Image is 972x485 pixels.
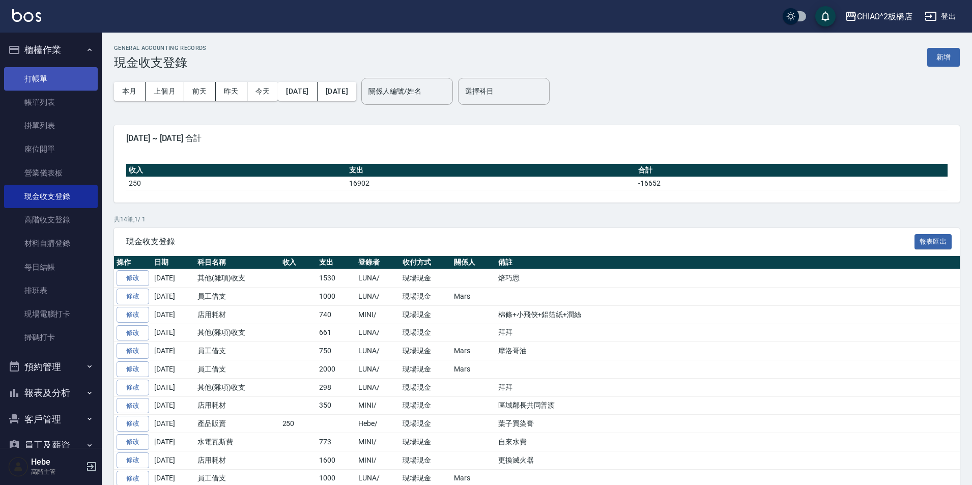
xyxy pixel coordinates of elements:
button: 新增 [927,48,960,67]
button: 本月 [114,82,146,101]
img: Person [8,457,28,477]
button: 今天 [247,82,278,101]
button: 上個月 [146,82,184,101]
td: 員工借支 [195,342,280,360]
td: 750 [317,342,356,360]
th: 支出 [347,164,636,177]
td: 661 [317,324,356,342]
td: 1600 [317,451,356,469]
button: [DATE] [318,82,356,101]
td: 740 [317,305,356,324]
td: 員工借支 [195,288,280,306]
td: 其他(雜項)收支 [195,324,280,342]
td: Mars [451,360,496,379]
td: 773 [317,433,356,451]
td: [DATE] [152,288,195,306]
td: 現場現金 [400,378,451,396]
td: 現場現金 [400,360,451,379]
td: 2000 [317,360,356,379]
td: 拜拜 [496,378,960,396]
td: [DATE] [152,360,195,379]
th: 操作 [114,256,152,269]
td: 現場現金 [400,396,451,415]
td: Mars [451,342,496,360]
td: 現場現金 [400,433,451,451]
td: [DATE] [152,415,195,433]
td: 摩洛哥油 [496,342,960,360]
a: 座位開單 [4,137,98,161]
a: 修改 [117,325,149,341]
h2: GENERAL ACCOUNTING RECORDS [114,45,207,51]
p: 高階主管 [31,467,83,476]
td: 250 [280,415,317,433]
td: 自來水費 [496,433,960,451]
td: 現場現金 [400,415,451,433]
button: 預約管理 [4,354,98,380]
button: [DATE] [278,82,317,101]
td: MINI/ [356,305,400,324]
td: 員工借支 [195,360,280,379]
p: 共 14 筆, 1 / 1 [114,215,960,224]
td: 1000 [317,288,356,306]
a: 新增 [927,52,960,62]
td: 店用耗材 [195,451,280,469]
th: 合計 [636,164,948,177]
button: 員工及薪資 [4,432,98,459]
th: 備註 [496,256,960,269]
th: 登錄者 [356,256,400,269]
td: [DATE] [152,433,195,451]
td: LUNA/ [356,378,400,396]
td: LUNA/ [356,342,400,360]
a: 修改 [117,270,149,286]
a: 修改 [117,434,149,450]
a: 修改 [117,452,149,468]
th: 支出 [317,256,356,269]
td: [DATE] [152,396,195,415]
button: 昨天 [216,82,247,101]
img: Logo [12,9,41,22]
a: 修改 [117,380,149,395]
td: MINI/ [356,433,400,451]
td: 店用耗材 [195,396,280,415]
td: [DATE] [152,324,195,342]
th: 收付方式 [400,256,451,269]
td: [DATE] [152,378,195,396]
td: 水電瓦斯費 [195,433,280,451]
td: 現場現金 [400,324,451,342]
td: [DATE] [152,342,195,360]
span: 現金收支登錄 [126,237,914,247]
a: 帳單列表 [4,91,98,114]
a: 高階收支登錄 [4,208,98,232]
a: 每日結帳 [4,255,98,279]
td: [DATE] [152,269,195,288]
button: save [815,6,836,26]
td: 現場現金 [400,269,451,288]
button: CHIAO^2板橋店 [841,6,917,27]
a: 修改 [117,343,149,359]
td: 區域鄰長共同普渡 [496,396,960,415]
td: MINI/ [356,451,400,469]
td: 250 [126,177,347,190]
th: 收入 [126,164,347,177]
td: Mars [451,288,496,306]
td: LUNA/ [356,288,400,306]
td: Hebe/ [356,415,400,433]
td: 其他(雜項)收支 [195,378,280,396]
button: 報表及分析 [4,380,98,406]
a: 修改 [117,398,149,414]
td: 現場現金 [400,305,451,324]
a: 修改 [117,361,149,377]
td: [DATE] [152,305,195,324]
td: [DATE] [152,451,195,469]
td: MINI/ [356,396,400,415]
div: CHIAO^2板橋店 [857,10,913,23]
h5: Hebe [31,457,83,467]
a: 修改 [117,416,149,432]
a: 修改 [117,307,149,323]
td: LUNA/ [356,269,400,288]
td: 焙巧思 [496,269,960,288]
th: 日期 [152,256,195,269]
button: 前天 [184,82,216,101]
td: LUNA/ [356,324,400,342]
a: 報表匯出 [914,236,952,246]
